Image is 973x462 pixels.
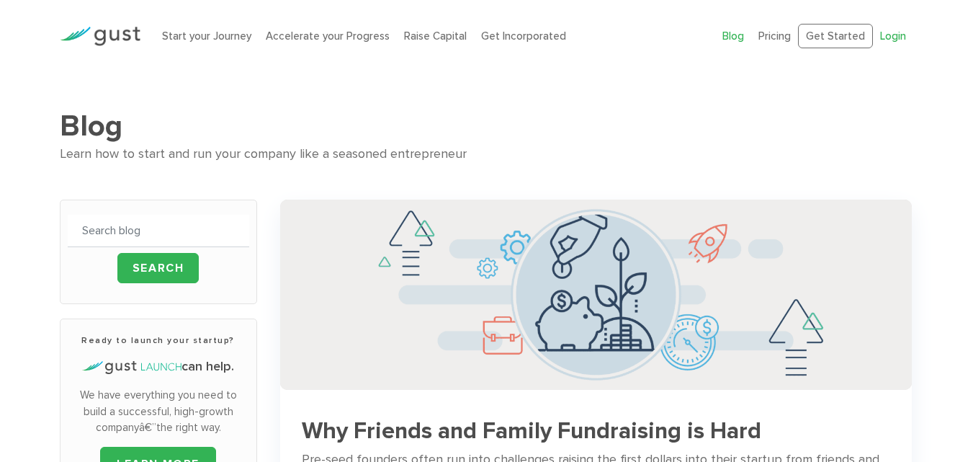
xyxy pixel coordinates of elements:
h3: Ready to launch your startup? [68,334,249,347]
a: Raise Capital [404,30,467,43]
input: Search blog [68,215,249,247]
div: Learn how to start and run your company like a seasoned entrepreneur [60,144,914,165]
a: Start your Journey [162,30,251,43]
h4: can help. [68,357,249,376]
a: Get Incorporated [481,30,566,43]
input: Search [117,253,199,283]
p: We have everything you need to build a successful, high-growth companyâ€”the right way. [68,387,249,436]
img: Gust Logo [60,27,140,46]
a: Accelerate your Progress [266,30,390,43]
h3: Why Friends and Family Fundraising is Hard [302,419,891,444]
a: Blog [722,30,744,43]
a: Pricing [758,30,791,43]
h1: Blog [60,108,914,144]
img: Successful Startup Founders Invest In Their Own Ventures 0742d64fd6a698c3cfa409e71c3cc4e5620a7e72... [280,200,913,389]
a: Get Started [798,24,873,49]
a: Login [880,30,906,43]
